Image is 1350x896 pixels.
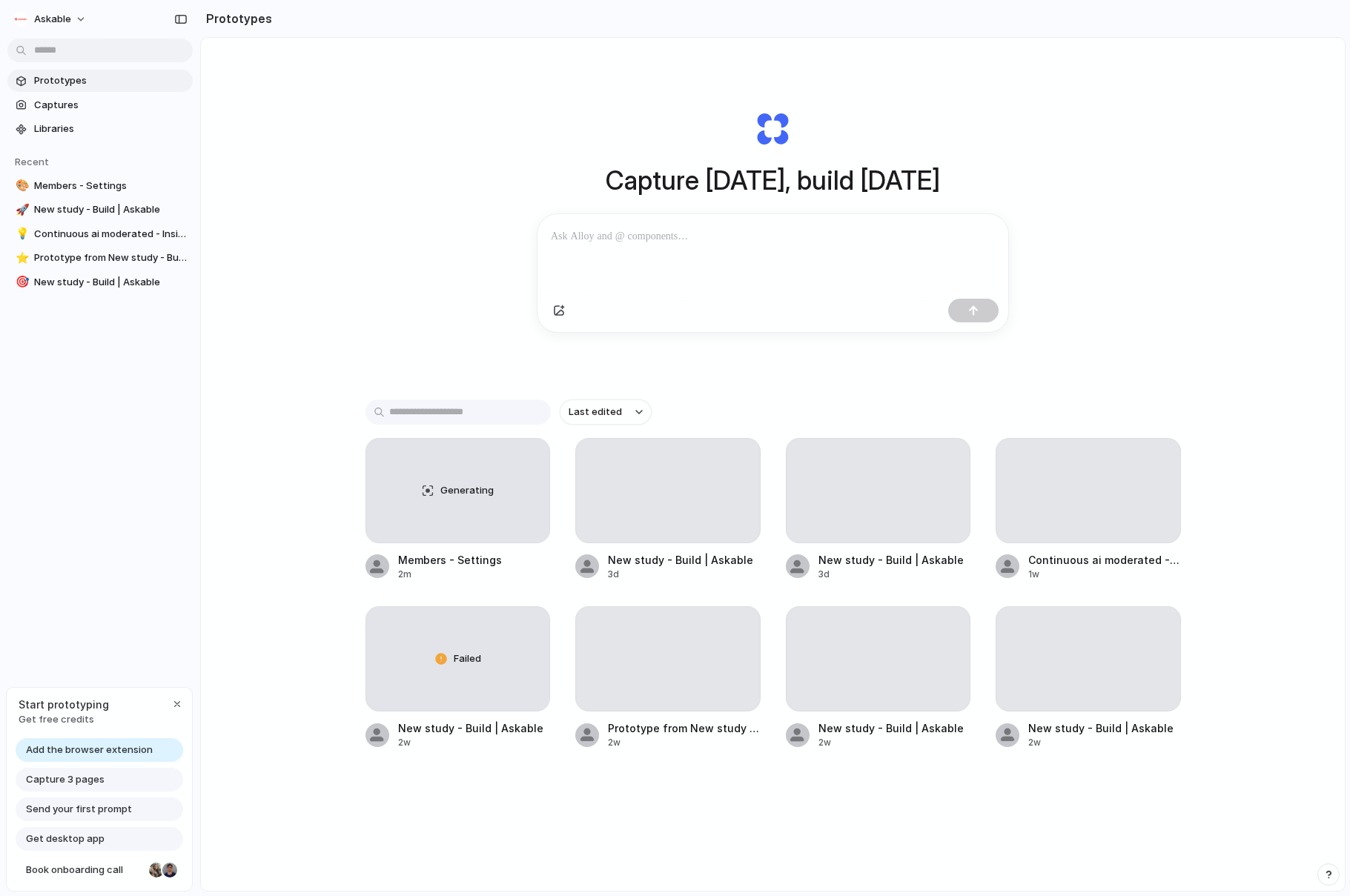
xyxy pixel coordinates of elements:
a: Captures [7,94,193,116]
a: Libraries [7,118,193,140]
div: Christian Iacullo [161,861,179,879]
a: 🎯New study - Build | Askable [7,271,193,293]
a: 🚀New study - Build | Askable [7,199,193,221]
a: FailedNew study - Build | Askable2w [365,606,551,749]
span: Continuous ai moderated - Insights Stream ll | Askable admin [34,227,187,242]
div: 2m [398,568,502,581]
span: New study - Build | Askable [34,275,187,290]
a: 🎨Members - Settings [7,175,193,197]
span: Send your first prompt [26,802,132,817]
a: Add the browser extension [16,738,183,762]
a: Book onboarding call [16,858,183,882]
div: 2w [398,736,543,749]
span: Get free credits [19,712,109,727]
a: New study - Build | Askable3d [786,438,971,581]
a: New study - Build | Askable3d [575,438,761,581]
span: Capture 3 pages [26,772,105,787]
div: New study - Build | Askable [608,552,753,568]
button: ⭐ [13,250,28,265]
div: Continuous ai moderated - Insights Stream ll | Askable admin [1028,552,1181,568]
div: 🎯 [16,273,26,291]
span: Recent [15,156,49,167]
span: Add the browser extension [26,743,153,757]
div: ⭐ [16,250,26,267]
a: New study - Build | Askable2w [996,606,1181,749]
a: Get desktop app [16,827,183,851]
span: Last edited [569,405,622,419]
div: 💡 [16,225,26,242]
a: Continuous ai moderated - Insights Stream ll | Askable admin1w [996,438,1181,581]
button: 💡 [13,227,28,242]
div: Prototype from New study - Build | Askable [608,720,761,736]
div: 3d [818,568,964,581]
div: New study - Build | Askable [818,552,964,568]
button: askable [7,7,94,31]
a: Prototype from New study - Build | Askable2w [575,606,761,749]
span: Get desktop app [26,832,105,846]
span: Captures [34,98,187,113]
a: 💡Continuous ai moderated - Insights Stream ll | Askable admin [7,223,193,245]
span: Prototype from New study - Build | Askable [34,250,187,265]
span: Members - Settings [34,179,187,193]
h2: Prototypes [200,10,272,27]
div: 1w [1028,568,1181,581]
h1: Capture [DATE], build [DATE] [606,161,940,200]
div: 2w [818,736,964,749]
span: askable [34,12,71,27]
a: Prototypes [7,70,193,92]
button: Last edited [560,399,652,425]
span: Failed [454,651,481,666]
button: 🎯 [13,275,28,290]
div: 🎨 [16,177,26,194]
a: ⭐Prototype from New study - Build | Askable [7,247,193,269]
button: 🚀 [13,202,28,217]
span: New study - Build | Askable [34,202,187,217]
div: 2w [608,736,761,749]
span: Book onboarding call [26,863,143,877]
div: New study - Build | Askable [818,720,964,736]
div: 🚀 [16,202,26,219]
div: 3d [608,568,753,581]
div: Nicole Kubica [148,861,165,879]
a: New study - Build | Askable2w [786,606,971,749]
div: New study - Build | Askable [1028,720,1174,736]
button: 🎨 [13,179,28,193]
div: Members - Settings [398,552,502,568]
a: GeneratingMembers - Settings2m [365,438,551,581]
div: 2w [1028,736,1174,749]
span: Generating [440,483,494,498]
span: Prototypes [34,73,187,88]
div: New study - Build | Askable [398,720,543,736]
span: Start prototyping [19,697,109,712]
span: Libraries [34,122,187,136]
